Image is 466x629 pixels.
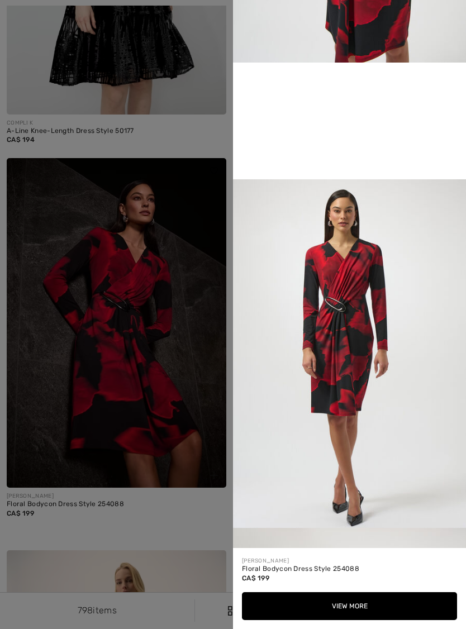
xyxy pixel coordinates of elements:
[26,8,49,18] span: Help
[233,179,466,528] img: Floral Bodycon Dress Style 254088
[242,565,457,573] div: Floral Bodycon Dress Style 254088
[242,592,457,620] button: View More
[242,574,269,582] span: CA$ 199
[242,557,457,565] div: [PERSON_NAME]
[233,63,466,179] video: Your browser does not support the video tag.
